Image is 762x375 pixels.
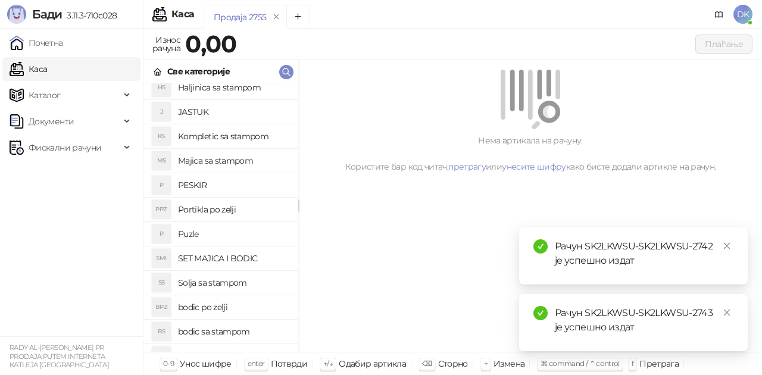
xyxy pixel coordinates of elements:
span: ⌫ [422,359,432,368]
span: 0-9 [163,359,174,368]
a: Каса [10,57,47,81]
h4: Majica sa stampom [178,151,289,170]
span: enter [248,359,265,368]
span: close [723,308,731,317]
div: J [152,102,171,121]
span: Документи [29,110,74,133]
span: DK [733,5,752,24]
h4: JASTUK [178,102,289,121]
span: check-circle [533,239,548,254]
div: Нема артикала на рачуну. Користите бар код читач, или како бисте додали артикле на рачун. [313,134,748,173]
h4: Solja sa stampom [178,273,289,292]
span: ⌘ command / ⌃ control [541,359,620,368]
a: Документација [710,5,729,24]
span: Каталог [29,83,61,107]
div: Продаја 2755 [214,11,266,24]
div: Рачун SK2LKWSU-SK2LKWSU-2743 је успешно издат [555,306,733,335]
span: ↑/↓ [323,359,333,368]
h4: Haljinica sa stampom [178,78,289,97]
div: Рачун SK2LKWSU-SK2LKWSU-2742 је успешно издат [555,239,733,268]
div: Сторно [438,356,468,371]
small: RADY AL-[PERSON_NAME] PR PRODAJA PUTEM INTERNETA KATLEJA [GEOGRAPHIC_DATA] [10,343,109,369]
span: close [723,242,731,250]
button: Плаћање [695,35,752,54]
div: Измена [494,356,524,371]
div: MS [152,151,171,170]
h4: PESKIR [178,176,289,195]
div: Потврди [271,356,308,371]
span: + [484,359,488,368]
span: check-circle [533,306,548,320]
div: Каса [171,10,194,19]
div: SMI [152,249,171,268]
div: KS [152,127,171,146]
div: HS [152,78,171,97]
button: Add tab [286,5,310,29]
div: Износ рачуна [150,32,183,56]
div: grid [143,83,298,352]
div: P [152,224,171,243]
div: Претрага [639,356,679,371]
h4: bodic sa stampom [178,322,289,341]
div: BS [152,322,171,341]
a: унесите шифру [502,161,566,172]
button: remove [268,12,284,22]
div: BPZ [152,298,171,317]
div: Све категорије [167,65,230,78]
span: 3.11.3-710c028 [62,10,117,21]
strong: 0,00 [185,29,236,58]
h4: Kompletic sa stampom [178,127,289,146]
span: Бади [32,7,62,21]
div: Одабир артикла [339,356,406,371]
img: Logo [7,5,26,24]
h4: deciji duks sa stampom [178,346,289,365]
a: Close [720,306,733,319]
div: Унос шифре [180,356,232,371]
div: PPZ [152,200,171,219]
h4: Portikla po zelji [178,200,289,219]
a: претрагу [448,161,486,172]
span: Фискални рачуни [29,136,101,160]
div: P [152,176,171,195]
div: DDS [152,346,171,365]
span: f [632,359,633,368]
h4: SET MAJICA I BODIC [178,249,289,268]
a: Close [720,239,733,252]
div: SS [152,273,171,292]
h4: bodic po zelji [178,298,289,317]
a: Почетна [10,31,63,55]
h4: Puzle [178,224,289,243]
